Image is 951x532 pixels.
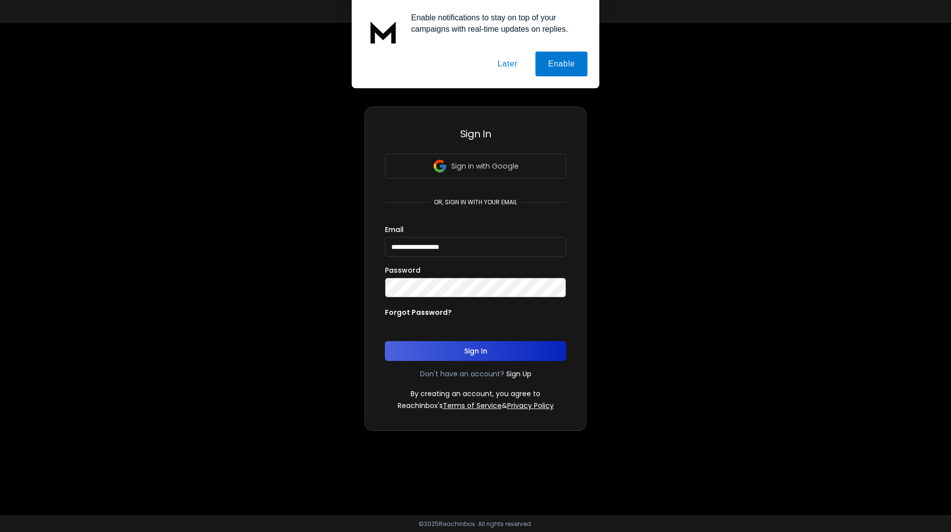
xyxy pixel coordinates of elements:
button: Enable [535,52,587,76]
p: Don't have an account? [420,369,504,379]
a: Sign Up [506,369,531,379]
p: © 2025 Reachinbox. All rights reserved. [419,520,532,528]
p: Sign in with Google [451,161,519,171]
p: ReachInbox's & [398,401,554,411]
p: or, sign in with your email [430,198,521,206]
label: Email [385,226,404,233]
a: Privacy Policy [507,401,554,411]
p: Forgot Password? [385,307,452,317]
label: Password [385,267,421,274]
p: By creating an account, you agree to [411,389,540,399]
button: Sign in with Google [385,154,566,178]
img: notification icon [364,12,403,52]
div: Enable notifications to stay on top of your campaigns with real-time updates on replies. [403,12,587,35]
h3: Sign In [385,127,566,141]
button: Sign In [385,341,566,361]
a: Terms of Service [443,401,502,411]
button: Later [485,52,529,76]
